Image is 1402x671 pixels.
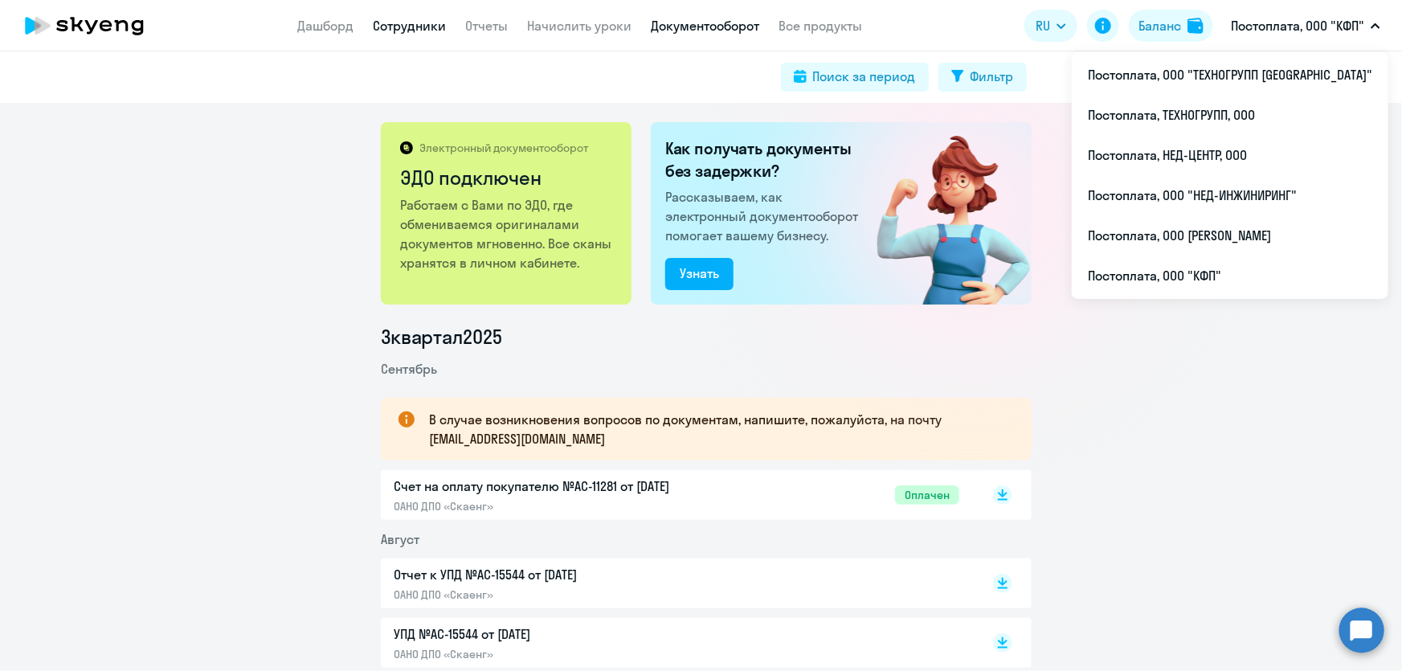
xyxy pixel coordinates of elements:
p: В случае возникновения вопросов по документам, напишите, пожалуйста, на почту [EMAIL_ADDRESS][DOM... [429,410,1003,448]
img: connected [851,122,1032,305]
h2: ЭДО подключен [400,165,615,190]
a: Все продукты [779,18,863,34]
div: Баланс [1138,16,1181,35]
a: Сотрудники [374,18,447,34]
div: Узнать [680,264,719,283]
p: Счет на оплату покупателю №AC-11281 от [DATE] [394,477,731,496]
a: Счет на оплату покупателю №AC-11281 от [DATE]ОАНО ДПО «Скаенг»Оплачен [394,477,959,513]
p: ОАНО ДПО «Скаенг» [394,587,731,602]
h2: Как получать документы без задержки? [665,137,864,182]
a: Начислить уроки [528,18,632,34]
span: Сентябрь [381,361,437,377]
span: RU [1036,16,1050,35]
button: Узнать [665,258,734,290]
ul: RU [1072,51,1388,299]
button: RU [1024,10,1077,42]
div: Поиск за период [813,67,916,86]
p: Рассказываем, как электронный документооборот помогает вашему бизнесу. [665,187,864,245]
a: УПД №AC-15544 от [DATE]ОАНО ДПО «Скаенг» [394,624,959,661]
p: ОАНО ДПО «Скаенг» [394,499,731,513]
a: Отчеты [466,18,509,34]
a: Документооборот [652,18,760,34]
div: Фильтр [971,67,1014,86]
p: Постоплата, ООО "КФП" [1231,16,1364,35]
p: УПД №AC-15544 от [DATE] [394,624,731,644]
span: Оплачен [895,485,959,505]
a: Отчет к УПД №AC-15544 от [DATE]ОАНО ДПО «Скаенг» [394,565,959,602]
button: Постоплата, ООО "КФП" [1223,6,1388,45]
p: Работаем с Вами по ЭДО, где обмениваемся оригиналами документов мгновенно. Все сканы хранятся в л... [400,195,615,272]
button: Поиск за период [781,63,929,92]
p: ОАНО ДПО «Скаенг» [394,647,731,661]
img: balance [1187,18,1204,34]
a: Дашборд [298,18,354,34]
p: Электронный документооборот [419,141,588,155]
button: Фильтр [938,63,1027,92]
button: Балансbalance [1129,10,1213,42]
span: Август [381,531,419,547]
p: Отчет к УПД №AC-15544 от [DATE] [394,565,731,584]
li: 3 квартал 2025 [381,324,1032,350]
